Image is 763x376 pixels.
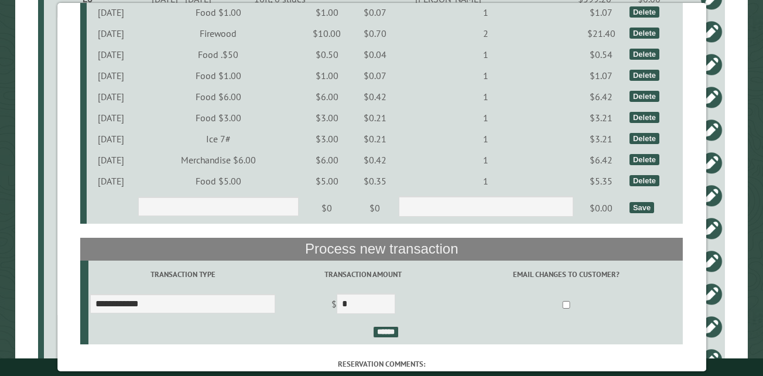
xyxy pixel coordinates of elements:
div: Delete [629,112,659,123]
td: 1 [397,2,575,23]
div: Delete [629,175,659,186]
div: G7 [49,255,126,267]
td: $3.21 [575,107,628,128]
td: $0.00 [575,192,628,224]
td: Food .$50 [136,44,300,65]
td: [DATE] [86,65,136,86]
td: $6.00 [300,149,353,170]
td: 2 [397,23,575,44]
td: [DATE] [86,2,136,23]
div: Delete [629,6,659,18]
td: [DATE] [86,44,136,65]
div: Delete [629,70,659,81]
td: [DATE] [86,170,136,192]
div: B8 [49,157,126,169]
td: Merchandise $6.00 [136,149,300,170]
td: $10.00 [300,23,353,44]
td: $0.70 [353,23,397,44]
div: D9 [49,59,126,70]
div: C3 [49,354,126,365]
div: Save [629,202,654,213]
td: Food $1.00 [136,65,300,86]
div: B6 [49,321,126,333]
td: $6.42 [575,86,628,107]
td: [DATE] [86,149,136,170]
td: 1 [397,149,575,170]
td: $0 [353,192,397,224]
td: 1 [397,128,575,149]
div: Delete [629,28,659,39]
td: $0.21 [353,128,397,149]
td: $0.42 [353,149,397,170]
td: [DATE] [86,107,136,128]
label: Transaction Amount [279,269,447,280]
td: Food $5.00 [136,170,300,192]
td: [DATE] [86,86,136,107]
td: $0.04 [353,44,397,65]
td: 1 [397,170,575,192]
div: T2 [49,223,126,234]
td: $1.00 [300,65,353,86]
div: C2 [49,26,126,37]
td: $3.21 [575,128,628,149]
td: 1 [397,44,575,65]
td: [DATE] [86,128,136,149]
label: Reservation comments: [80,358,683,370]
td: [DATE] [86,23,136,44]
div: A10 [49,288,126,300]
td: $5.00 [300,170,353,192]
td: $1.00 [300,2,353,23]
td: $0.07 [353,65,397,86]
div: Delete [629,133,659,144]
td: $6.42 [575,149,628,170]
td: 1 [397,86,575,107]
td: Food $6.00 [136,86,300,107]
div: CampStore [49,124,126,136]
div: D1 [49,190,126,201]
td: Food $1.00 [136,2,300,23]
label: Transaction Type [90,269,276,280]
div: Delete [629,91,659,102]
td: $ [277,289,449,322]
td: $1.07 [575,65,628,86]
td: $1.07 [575,2,628,23]
td: $5.35 [575,170,628,192]
td: Firewood [136,23,300,44]
div: Delete [629,154,659,165]
td: $6.00 [300,86,353,107]
td: $21.40 [575,23,628,44]
td: 1 [397,107,575,128]
td: $3.00 [300,128,353,149]
th: Process new transaction [80,238,683,260]
td: Food $3.00 [136,107,300,128]
td: $0.42 [353,86,397,107]
td: $0.21 [353,107,397,128]
td: $0.35 [353,170,397,192]
div: Delete [629,49,659,60]
div: A9 [49,91,126,103]
td: $0 [300,192,353,224]
td: $0.07 [353,2,397,23]
td: Ice 7# [136,128,300,149]
td: $0.54 [575,44,628,65]
td: 1 [397,65,575,86]
label: Email changes to customer? [451,269,681,280]
td: $3.00 [300,107,353,128]
td: $0.50 [300,44,353,65]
